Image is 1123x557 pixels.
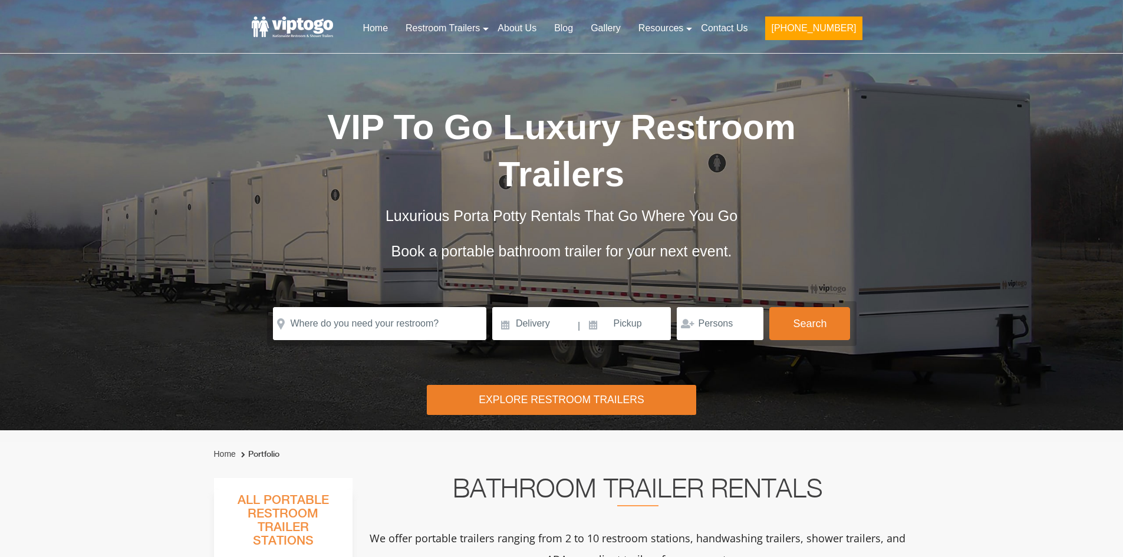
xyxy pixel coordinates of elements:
[578,307,580,345] span: |
[397,15,489,41] a: Restroom Trailers
[582,15,630,41] a: Gallery
[214,449,236,459] a: Home
[368,478,907,506] h2: Bathroom Trailer Rentals
[582,307,671,340] input: Pickup
[273,307,486,340] input: Where do you need your restroom?
[545,15,582,41] a: Blog
[769,307,850,340] button: Search
[765,17,862,40] button: [PHONE_NUMBER]
[386,207,737,224] span: Luxurious Porta Potty Rentals That Go Where You Go
[391,243,732,259] span: Book a portable bathroom trailer for your next event.
[492,307,577,340] input: Delivery
[238,447,279,462] li: Portfolio
[427,385,696,415] div: Explore Restroom Trailers
[630,15,692,41] a: Resources
[677,307,763,340] input: Persons
[692,15,756,41] a: Contact Us
[756,15,871,47] a: [PHONE_NUMBER]
[354,15,397,41] a: Home
[489,15,545,41] a: About Us
[327,107,796,194] span: VIP To Go Luxury Restroom Trailers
